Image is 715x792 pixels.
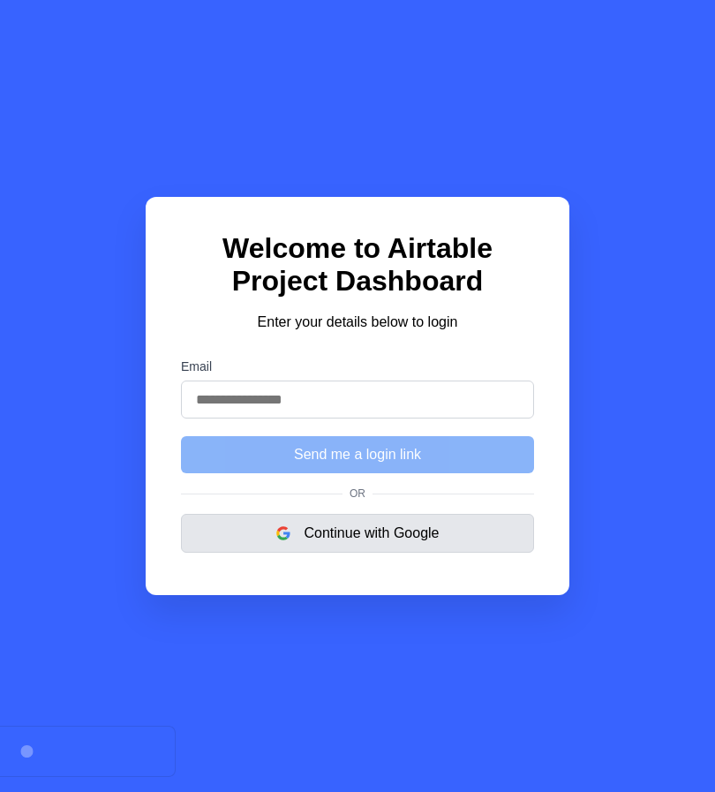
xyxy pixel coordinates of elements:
[276,526,290,540] img: google logo
[181,436,534,473] button: Send me a login link
[181,232,534,298] h1: Welcome to Airtable Project Dashboard
[181,514,534,553] button: Continue with Google
[181,359,534,373] label: Email
[342,487,373,500] span: Or
[181,312,534,333] p: Enter your details below to login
